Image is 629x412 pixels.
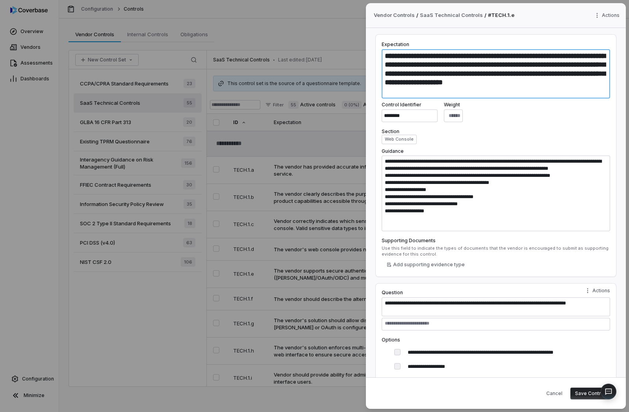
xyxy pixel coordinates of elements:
[382,245,610,257] div: Use this field to indicate the types of documents that the vendor is encouraged to submit as supp...
[374,11,415,19] span: Vendor Controls
[416,12,418,19] p: /
[488,12,514,18] span: # TECH.1.e
[382,337,610,343] label: Options
[592,9,624,21] button: More actions
[382,290,610,296] label: Question
[444,102,463,108] label: Weight
[570,388,610,399] button: Save Control
[484,12,486,19] p: /
[382,135,417,144] button: Web Console
[382,41,409,47] label: Expectation
[420,11,483,19] a: SaaS Technical Controls
[382,259,470,271] button: Add supporting evidence type
[382,102,438,108] label: Control Identifier
[580,285,615,297] button: Question actions
[382,128,610,135] label: Section
[542,388,567,399] button: Cancel
[382,148,404,154] label: Guidance
[382,238,610,244] label: Supporting Documents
